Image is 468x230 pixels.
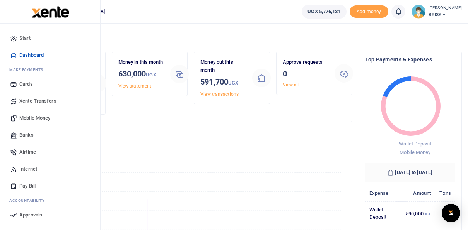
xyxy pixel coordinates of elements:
[200,91,239,97] a: View transactions
[429,5,462,12] small: [PERSON_NAME]
[6,93,94,110] a: Xente Transfers
[412,5,462,19] a: profile-user [PERSON_NAME] BRISK
[36,124,346,133] h4: Transactions Overview
[31,8,69,14] a: logo-small logo-large logo-large
[400,149,430,155] span: Mobile Money
[19,148,36,156] span: Airtime
[401,201,435,225] td: 590,000
[399,141,431,147] span: Wallet Deposit
[19,211,42,219] span: Approvals
[200,76,246,89] h3: 591,700
[307,8,340,15] span: UGX 5,776,131
[19,34,31,42] span: Start
[6,127,94,144] a: Banks
[146,72,156,78] small: UGX
[118,68,164,81] h3: 630,000
[19,182,36,190] span: Pay Bill
[350,5,388,18] li: Toup your wallet
[6,144,94,161] a: Airtime
[283,58,328,66] p: Approve requests
[429,11,462,18] span: BRISK
[228,80,238,86] small: UGX
[19,97,56,105] span: Xente Transfers
[424,212,431,216] small: UGX
[200,58,246,74] p: Money out this month
[435,185,455,201] th: Txns
[19,131,34,139] span: Banks
[118,58,164,66] p: Money in this month
[6,194,94,206] li: Ac
[19,165,37,173] span: Internet
[32,6,69,18] img: logo-large
[442,204,460,222] div: Open Intercom Messenger
[19,80,33,88] span: Cards
[118,83,151,89] a: View statement
[435,201,455,225] td: 2
[283,82,299,88] a: View all
[350,5,388,18] span: Add money
[350,8,388,14] a: Add money
[365,163,456,182] h6: [DATE] to [DATE]
[283,68,328,79] h3: 0
[6,178,94,194] a: Pay Bill
[6,110,94,127] a: Mobile Money
[299,5,349,19] li: Wallet ballance
[412,5,425,19] img: profile-user
[29,33,462,42] h4: Hello [PERSON_NAME]
[365,55,456,64] h4: Top Payments & Expenses
[19,114,50,122] span: Mobile Money
[6,206,94,223] a: Approvals
[6,64,94,76] li: M
[6,30,94,47] a: Start
[13,67,43,73] span: ake Payments
[365,201,401,225] td: Wallet Deposit
[401,185,435,201] th: Amount
[6,161,94,178] a: Internet
[6,76,94,93] a: Cards
[15,198,44,203] span: countability
[19,51,44,59] span: Dashboard
[365,185,401,201] th: Expense
[6,47,94,64] a: Dashboard
[302,5,346,19] a: UGX 5,776,131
